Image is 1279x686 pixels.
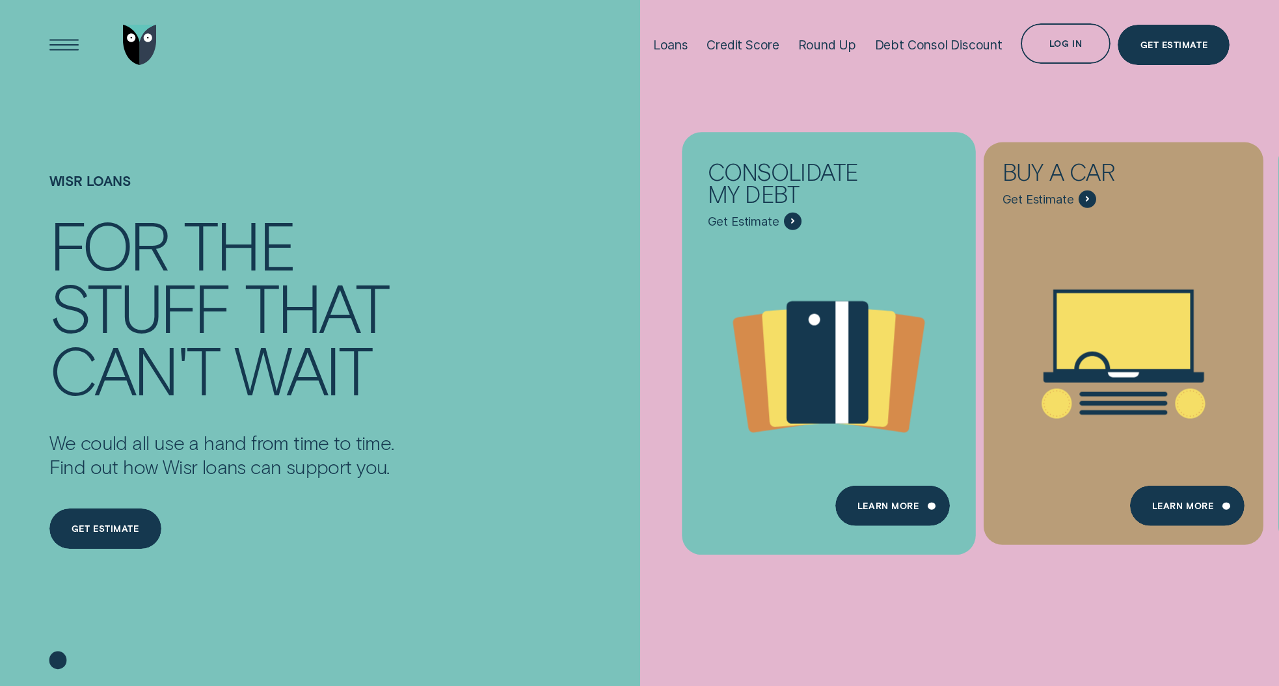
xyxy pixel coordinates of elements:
div: Round Up [798,37,856,53]
a: Get estimate [49,508,161,549]
a: Learn More [1129,486,1245,526]
div: Buy a car [1003,161,1181,191]
div: that [245,276,388,338]
div: wait [234,338,371,401]
a: Learn more [835,486,950,526]
div: can't [49,338,219,401]
span: Get Estimate [1003,192,1074,207]
a: Consolidate my debt - Learn more [689,142,969,533]
a: Buy a car - Learn more [984,142,1263,533]
h4: For the stuff that can't wait [49,213,394,400]
div: Loans [653,37,688,53]
span: Get Estimate [708,214,779,229]
div: stuff [49,276,230,338]
div: Credit Score [707,37,779,53]
img: Wisr [123,25,157,65]
button: Open Menu [44,25,85,65]
a: Get Estimate [1118,25,1230,65]
div: Consolidate my debt [708,161,887,213]
div: the [183,213,294,276]
div: For [49,213,168,276]
div: Debt Consol Discount [875,37,1003,53]
button: Log in [1021,23,1110,64]
h1: Wisr loans [49,173,394,214]
p: We could all use a hand from time to time. Find out how Wisr loans can support you. [49,430,394,479]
